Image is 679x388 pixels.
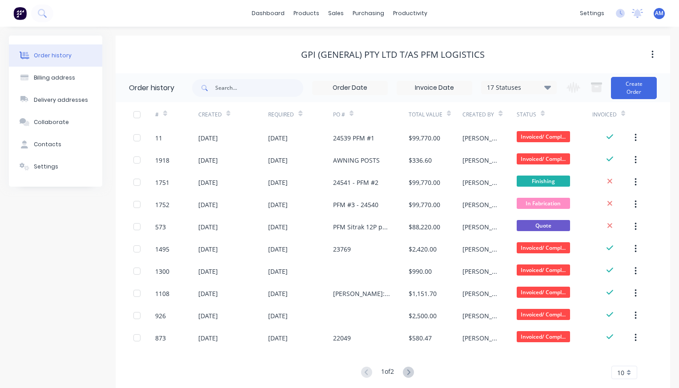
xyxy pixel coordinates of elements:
div: [DATE] [198,267,218,276]
div: 22049 [333,333,351,343]
div: Required [268,111,294,119]
div: [DATE] [198,133,218,143]
button: Billing address [9,67,102,89]
div: # [155,102,198,127]
div: 17 Statuses [482,83,556,92]
div: $2,420.00 [409,244,437,254]
div: [DATE] [268,244,288,254]
div: [DATE] [268,333,288,343]
div: # [155,111,159,119]
div: purchasing [348,7,389,20]
span: AM [655,9,663,17]
div: Order history [34,52,72,60]
div: [DATE] [198,244,218,254]
span: Invoiced/ Compl... [517,131,570,142]
div: $580.47 [409,333,432,343]
div: [PERSON_NAME] [462,133,498,143]
div: [PERSON_NAME] [462,244,498,254]
div: $2,500.00 [409,311,437,320]
div: [PERSON_NAME] [462,289,498,298]
div: Collaborate [34,118,69,126]
div: $99,770.00 [409,178,440,187]
div: [PERSON_NAME] [462,178,498,187]
div: [DATE] [268,133,288,143]
div: [DATE] [268,156,288,165]
span: Invoiced/ Compl... [517,242,570,253]
div: [DATE] [198,200,218,209]
a: dashboard [247,7,289,20]
div: [DATE] [198,222,218,232]
div: productivity [389,7,432,20]
div: GPI (General) Pty Ltd T/As PFM Logistics [301,49,485,60]
div: sales [324,7,348,20]
div: Created [198,102,269,127]
div: [DATE] [268,200,288,209]
div: $336.60 [409,156,432,165]
div: [DATE] [268,222,288,232]
div: $990.00 [409,267,432,276]
div: Invoiced [592,111,617,119]
div: [PERSON_NAME] [462,222,498,232]
span: Quote [517,220,570,231]
div: [DATE] [198,333,218,343]
button: Collaborate [9,111,102,133]
div: [PERSON_NAME] [462,333,498,343]
span: Invoiced/ Compl... [517,331,570,342]
span: 10 [617,368,624,377]
div: PO # [333,111,345,119]
div: settings [575,7,609,20]
div: Total Value [409,111,442,119]
div: $88,220.00 [409,222,440,232]
div: Billing address [34,74,75,82]
div: 1300 [155,267,169,276]
input: Order Date [313,81,387,95]
div: 1495 [155,244,169,254]
div: [PERSON_NAME] [462,311,498,320]
div: PFM #3 - 24540 [333,200,378,209]
input: Invoice Date [397,81,472,95]
div: [DATE] [268,178,288,187]
div: Delivery addresses [34,96,88,104]
span: Invoiced/ Compl... [517,264,570,276]
span: Invoiced/ Compl... [517,287,570,298]
div: 24541 - PFM #2 [333,178,378,187]
div: Settings [34,163,58,171]
img: Factory [13,7,27,20]
div: 1751 [155,178,169,187]
div: Order history [129,83,174,93]
div: Required [268,102,333,127]
div: Invoiced [592,102,635,127]
button: Settings [9,156,102,178]
div: 1918 [155,156,169,165]
div: Contacts [34,140,61,148]
div: [PERSON_NAME] [462,267,498,276]
div: $99,770.00 [409,133,440,143]
div: [DATE] [268,267,288,276]
div: [DATE] [268,311,288,320]
div: Status [517,102,592,127]
button: Contacts [9,133,102,156]
input: Search... [215,79,303,97]
div: 926 [155,311,166,320]
div: 1108 [155,289,169,298]
div: 1752 [155,200,169,209]
div: Created By [462,111,494,119]
button: Order history [9,44,102,67]
div: 1 of 2 [381,367,394,379]
div: Total Value [409,102,462,127]
div: products [289,7,324,20]
button: Delivery addresses [9,89,102,111]
div: 23769 [333,244,351,254]
div: 573 [155,222,166,232]
span: Invoiced/ Compl... [517,153,570,164]
div: $1,151.70 [409,289,437,298]
div: PO # [333,102,409,127]
div: [PERSON_NAME] [462,156,498,165]
div: PFM Sitrak 12P pan/curtain [333,222,391,232]
div: [PERSON_NAME] [462,200,498,209]
div: [DATE] [198,311,218,320]
div: $99,770.00 [409,200,440,209]
div: [PERSON_NAME]: XB 44GM [333,289,391,298]
div: AWNING POSTS [333,156,380,165]
div: [DATE] [198,156,218,165]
